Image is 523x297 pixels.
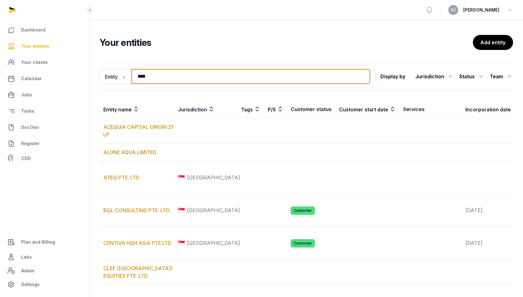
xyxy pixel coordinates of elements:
div: Team [490,71,513,81]
th: Customer start date [335,100,399,118]
th: Customer status [287,100,335,118]
th: Jurisdiction [174,100,237,118]
span: Customer [291,207,315,215]
a: Settings [5,277,84,292]
a: Tasks [5,104,84,119]
span: DocGen [21,124,39,131]
span: Plan and Billing [21,238,55,246]
span: [GEOGRAPHIC_DATA] [187,174,240,181]
a: Jobs [5,87,84,102]
div: Jurisdiction [415,71,454,81]
th: Services [399,100,462,118]
a: Admin [5,265,84,277]
a: Add entity [473,35,513,50]
a: ALUNE AQUA LIMITED [103,149,157,155]
h2: Your entities [100,37,473,48]
a: Your entities [5,39,84,54]
a: Labs [5,250,84,265]
a: Your clients [5,55,84,70]
span: Admin [21,267,35,275]
a: CDD [5,152,84,165]
span: Tasks [21,107,34,115]
div: Status [459,71,485,81]
p: Display by [380,71,405,81]
span: CDD [21,155,31,162]
span: Calendar [21,75,42,82]
a: ATEQ PTE. LTD. [103,174,140,181]
th: P/S [264,100,287,118]
button: SC [448,5,458,15]
span: [PERSON_NAME] [463,6,499,14]
a: Plan and Billing [5,235,84,250]
span: Dashboard [21,26,45,34]
span: [GEOGRAPHIC_DATA] [187,207,240,214]
td: [DATE] [462,227,522,260]
a: CLEF ([GEOGRAPHIC_DATA]) EQUITIES PTE. LTD. [103,265,172,279]
a: Calendar [5,71,84,86]
th: Entity name [100,100,174,118]
span: Your clients [21,59,48,66]
span: Labs [21,253,32,261]
td: [DATE] [462,194,522,227]
a: BQL CONSULTING PTE. LTD. [103,207,171,213]
a: DocGen [5,120,84,135]
a: CENTIVA HQH ASIA PTE LTD [103,240,172,246]
span: Jobs [21,91,32,99]
a: Dashboard [5,22,84,37]
span: Customer [291,239,315,247]
span: Settings [21,281,40,288]
span: SC [451,8,456,12]
th: Incorporation date [462,100,522,118]
span: [GEOGRAPHIC_DATA] [187,239,240,247]
a: Register [5,136,84,151]
button: Entity [100,69,131,84]
span: Register [21,140,40,147]
a: ACEQUIA CAPITAL ORIGIN 21 LP [103,124,173,138]
th: Tags [237,100,264,118]
span: Your entities [21,42,49,50]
